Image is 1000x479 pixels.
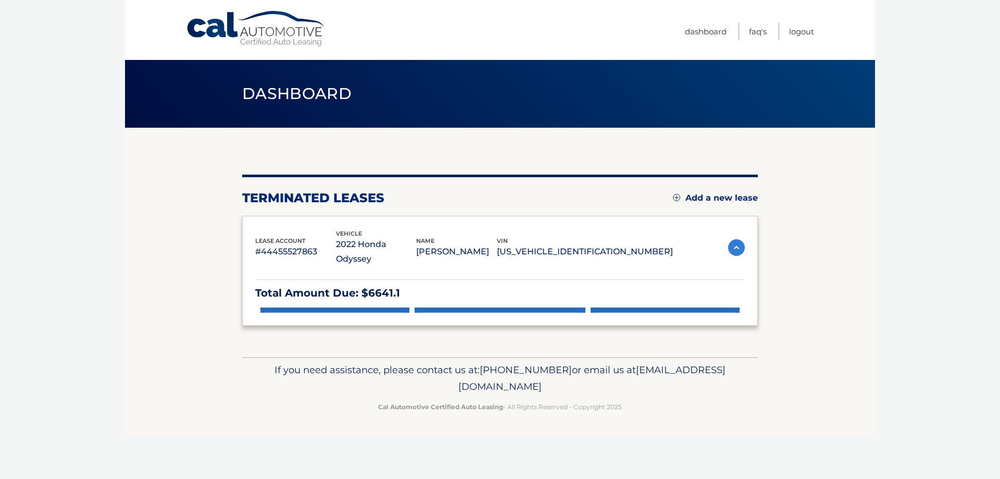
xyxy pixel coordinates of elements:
[255,237,306,244] span: lease account
[260,308,409,363] a: make a payment
[497,244,673,259] p: [US_VEHICLE_IDENTIFICATION_NUMBER]
[378,403,503,411] strong: Cal Automotive Certified Auto Leasing
[789,23,814,40] a: Logout
[255,284,745,302] p: Total Amount Due: $6641.1
[416,244,497,259] p: [PERSON_NAME]
[336,230,362,237] span: vehicle
[242,84,352,103] span: Dashboard
[458,364,726,392] span: [EMAIL_ADDRESS][DOMAIN_NAME]
[591,308,740,363] a: payment history
[186,10,327,47] a: Cal Automotive
[249,401,751,412] p: - All Rights Reserved - Copyright 2025
[749,23,767,40] a: FAQ's
[673,194,680,201] img: add.svg
[242,190,384,206] h2: terminated leases
[728,239,745,256] img: accordion-active.svg
[255,244,336,259] p: #44455527863
[416,237,434,244] span: name
[249,362,751,395] p: If you need assistance, please contact us at: or email us at
[336,237,417,266] p: 2022 Honda Odyssey
[685,23,727,40] a: Dashboard
[480,364,572,376] span: [PHONE_NUMBER]
[415,308,585,363] a: Add/Remove bank account info
[673,193,758,203] a: Add a new lease
[497,237,508,244] span: vin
